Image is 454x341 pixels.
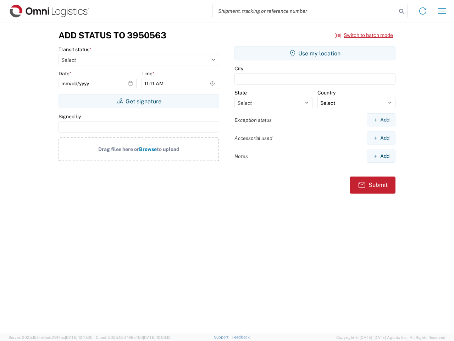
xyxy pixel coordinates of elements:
[59,70,72,77] label: Date
[350,177,395,194] button: Submit
[234,90,247,96] label: State
[336,334,445,341] span: Copyright © [DATE]-[DATE] Agistix Inc., All Rights Reserved
[214,335,232,339] a: Support
[234,46,395,60] button: Use my location
[157,146,179,152] span: to upload
[96,335,171,340] span: Client: 2025.18.0-198a450
[317,90,336,96] label: Country
[335,29,393,41] button: Switch to batch mode
[9,335,93,340] span: Server: 2025.18.0-a0edd1917ac
[139,146,157,152] span: Browse
[59,113,81,120] label: Signed by
[65,335,93,340] span: [DATE] 10:10:00
[234,117,272,123] label: Exception status
[234,65,243,72] label: City
[59,94,219,108] button: Get signature
[59,30,166,40] h3: Add Status to 3950563
[59,46,92,53] label: Transit status
[143,335,171,340] span: [DATE] 10:06:13
[234,153,248,159] label: Notes
[367,131,395,145] button: Add
[142,70,155,77] label: Time
[367,113,395,126] button: Add
[213,4,397,18] input: Shipment, tracking or reference number
[367,150,395,163] button: Add
[98,146,139,152] span: Drag files here or
[234,135,272,141] label: Accessorial used
[232,335,250,339] a: Feedback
